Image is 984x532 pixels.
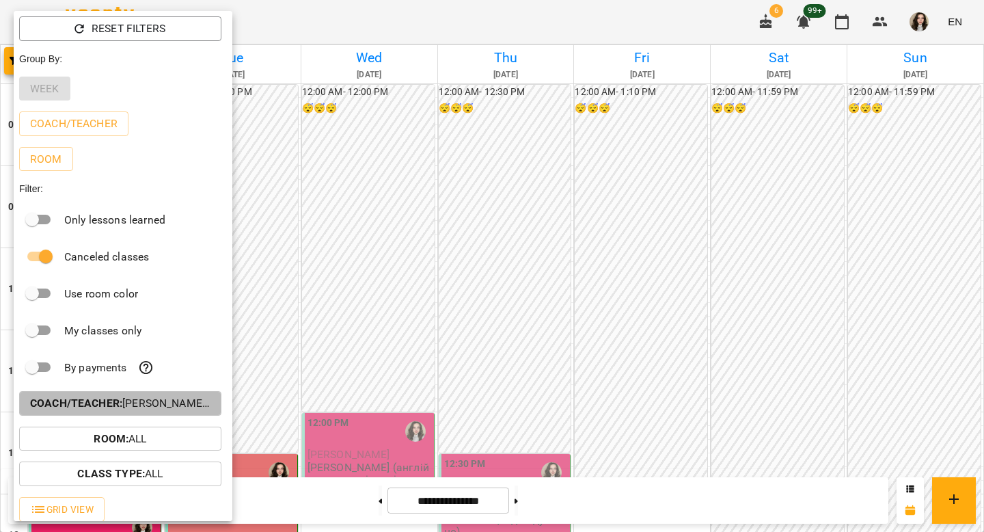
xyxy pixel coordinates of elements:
[64,249,149,265] p: Canceled classes
[30,395,210,412] p: [PERSON_NAME] (а)
[19,16,221,41] button: Reset Filters
[30,397,122,410] b: Coach/Teacher :
[64,212,165,228] p: Only lessons learned
[14,46,232,71] div: Group By:
[30,151,62,168] p: Room
[64,360,127,376] p: By payments
[92,21,165,37] p: Reset Filters
[64,323,141,339] p: My classes only
[30,501,94,518] span: Grid View
[19,497,105,522] button: Grid View
[64,286,138,302] p: Use room color
[19,147,73,172] button: Room
[14,176,232,201] div: Filter:
[19,111,128,136] button: Coach/Teacher
[94,431,146,447] p: All
[77,466,163,482] p: All
[19,462,221,486] button: Class Type:All
[19,427,221,451] button: Room:All
[77,467,145,480] b: Class Type :
[94,432,128,445] b: Room :
[19,391,221,416] button: Coach/Teacher:[PERSON_NAME] (а)
[30,116,118,132] p: Coach/Teacher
